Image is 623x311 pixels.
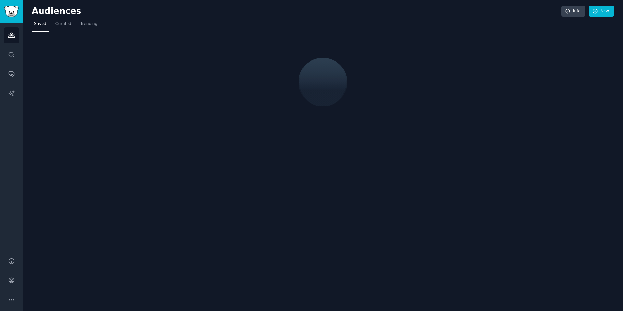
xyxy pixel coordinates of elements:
[32,6,561,17] h2: Audiences
[80,21,97,27] span: Trending
[78,19,100,32] a: Trending
[32,19,49,32] a: Saved
[34,21,46,27] span: Saved
[589,6,614,17] a: New
[561,6,585,17] a: Info
[55,21,71,27] span: Curated
[4,6,19,17] img: GummySearch logo
[53,19,74,32] a: Curated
